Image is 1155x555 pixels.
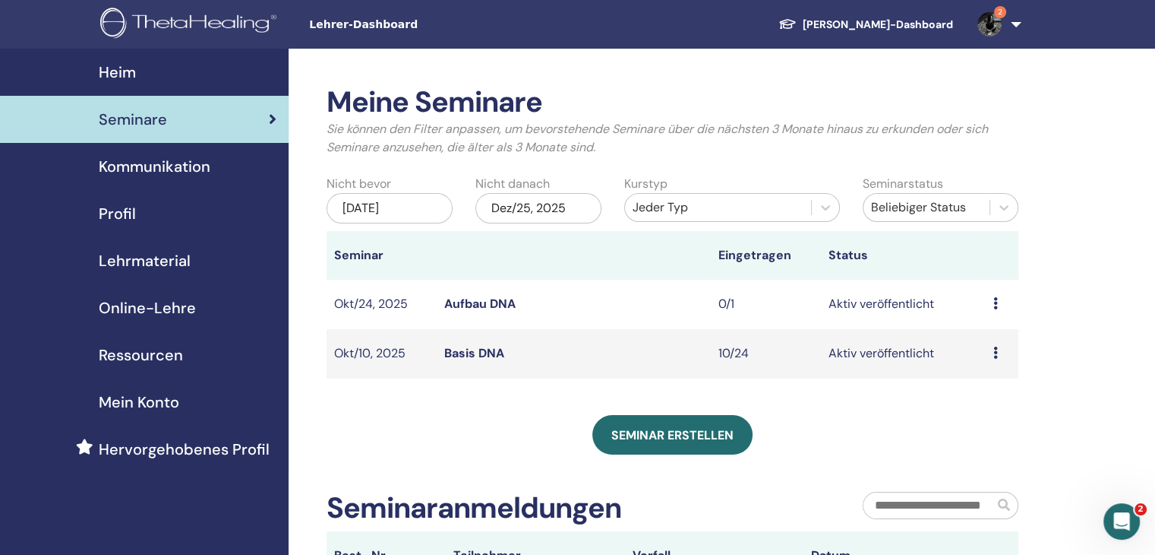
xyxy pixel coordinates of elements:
label: Nicht bevor [327,175,391,193]
iframe: Intercom live chat [1103,503,1140,540]
span: Profil [99,202,136,225]
div: Beliebiger Status [871,198,982,217]
span: Mein Konto [99,391,179,414]
span: Heim [99,61,136,84]
span: Kommunikation [99,155,210,178]
h2: Meine Seminare [327,85,1018,120]
span: Ressourcen [99,344,183,366]
td: 0/1 [711,280,821,329]
a: [PERSON_NAME]-Dashboard [766,11,965,39]
label: Nicht danach [475,175,550,193]
h2: Seminaranmeldungen [327,491,621,526]
span: Seminar erstellen [611,427,734,443]
td: Aktiv veröffentlicht [821,280,986,329]
a: Basis DNA [444,345,504,361]
td: 10/24 [711,329,821,379]
div: Dez/25, 2025 [475,193,601,224]
td: Okt/24, 2025 [327,280,437,329]
img: logo.png [100,8,282,42]
span: 2 [1134,503,1147,515]
td: Okt/10, 2025 [327,329,437,379]
span: Online-Lehre [99,297,196,319]
span: Seminare [99,108,167,131]
th: Seminar [327,231,437,280]
span: Lehrer-Dashboard [309,17,537,33]
p: Sie können den Filter anpassen, um bevorstehende Seminare über die nächsten 3 Monate hinaus zu er... [327,120,1018,157]
div: [DATE] [327,193,453,224]
span: Lehrmaterial [99,249,191,272]
th: Eingetragen [711,231,821,280]
label: Kurstyp [624,175,667,193]
div: Jeder Typ [633,198,803,217]
label: Seminarstatus [863,175,943,193]
img: default.jpg [977,12,1002,36]
a: Seminar erstellen [592,415,753,455]
span: Hervorgehobenes Profil [99,438,270,461]
span: 2 [994,6,1006,18]
th: Status [821,231,986,280]
td: Aktiv veröffentlicht [821,329,986,379]
img: graduation-cap-white.svg [778,17,797,30]
a: Aufbau DNA [444,296,516,312]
